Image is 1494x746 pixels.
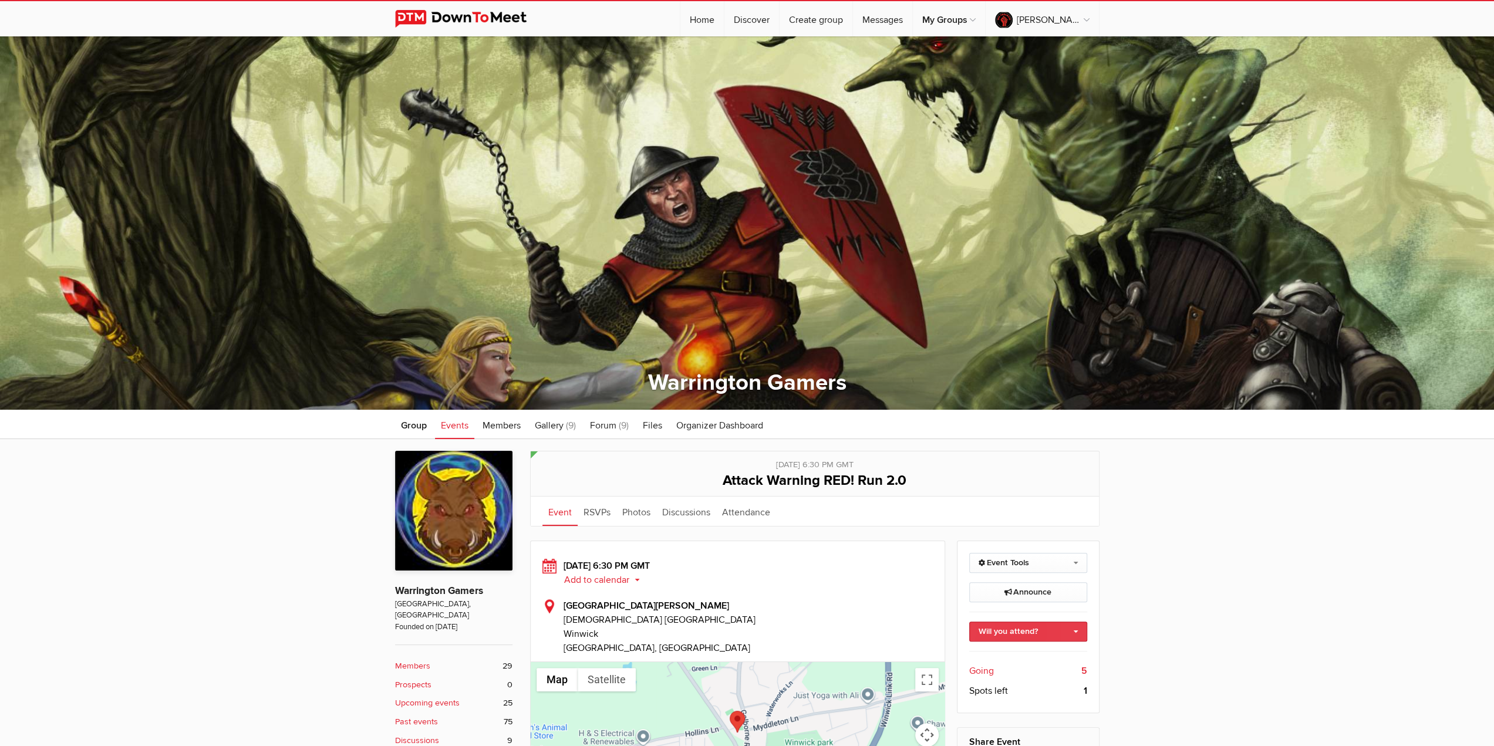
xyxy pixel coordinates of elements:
[503,660,512,673] span: 29
[969,582,1087,602] a: Announce
[529,410,582,439] a: Gallery (9)
[619,420,629,431] span: (9)
[395,599,512,622] span: [GEOGRAPHIC_DATA], [GEOGRAPHIC_DATA]
[969,664,994,678] span: Going
[564,613,933,627] span: [DEMOGRAPHIC_DATA] [GEOGRAPHIC_DATA]
[395,622,512,633] span: Founded on [DATE]
[680,1,724,36] a: Home
[395,10,545,28] img: DownToMeet
[395,451,512,571] img: Warrington Gamers
[395,679,512,691] a: Prospects 0
[401,420,427,431] span: Group
[395,697,460,710] b: Upcoming events
[578,497,616,526] a: RSVPs
[535,420,564,431] span: Gallery
[656,497,716,526] a: Discussions
[435,410,474,439] a: Events
[616,497,656,526] a: Photos
[915,668,939,691] button: Toggle fullscreen view
[395,660,430,673] b: Members
[648,369,847,396] a: Warrington Gamers
[564,575,649,585] button: Add to calendar
[564,600,729,612] b: [GEOGRAPHIC_DATA][PERSON_NAME]
[969,553,1087,573] a: Event Tools
[395,585,483,597] a: Warrington Gamers
[724,1,779,36] a: Discover
[542,451,1087,471] div: [DATE] 6:30 PM GMT
[542,497,578,526] a: Event
[670,410,769,439] a: Organizer Dashboard
[477,410,527,439] a: Members
[483,420,521,431] span: Members
[913,1,985,36] a: My Groups
[986,1,1099,36] a: [PERSON_NAME] is to blame.
[676,420,763,431] span: Organizer Dashboard
[395,410,433,439] a: Group
[637,410,668,439] a: Files
[503,697,512,710] span: 25
[395,697,512,710] a: Upcoming events 25
[395,679,431,691] b: Prospects
[969,622,1087,642] a: Will you attend?
[590,420,616,431] span: Forum
[1081,664,1087,678] b: 5
[507,679,512,691] span: 0
[723,472,906,489] span: Attack Warning RED! Run 2.0
[395,660,512,673] a: Members 29
[441,420,468,431] span: Events
[716,497,776,526] a: Attendance
[566,420,576,431] span: (9)
[537,668,578,691] button: Show street map
[643,420,662,431] span: Files
[542,559,933,587] div: [DATE] 6:30 PM GMT
[564,627,933,641] span: Winwick
[564,642,750,654] span: [GEOGRAPHIC_DATA], [GEOGRAPHIC_DATA]
[395,715,512,728] a: Past events 75
[584,410,635,439] a: Forum (9)
[578,668,636,691] button: Show satellite imagery
[395,715,438,728] b: Past events
[1004,587,1051,597] span: Announce
[853,1,912,36] a: Messages
[1084,684,1087,698] b: 1
[504,715,512,728] span: 75
[969,684,1008,698] span: Spots left
[780,1,852,36] a: Create group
